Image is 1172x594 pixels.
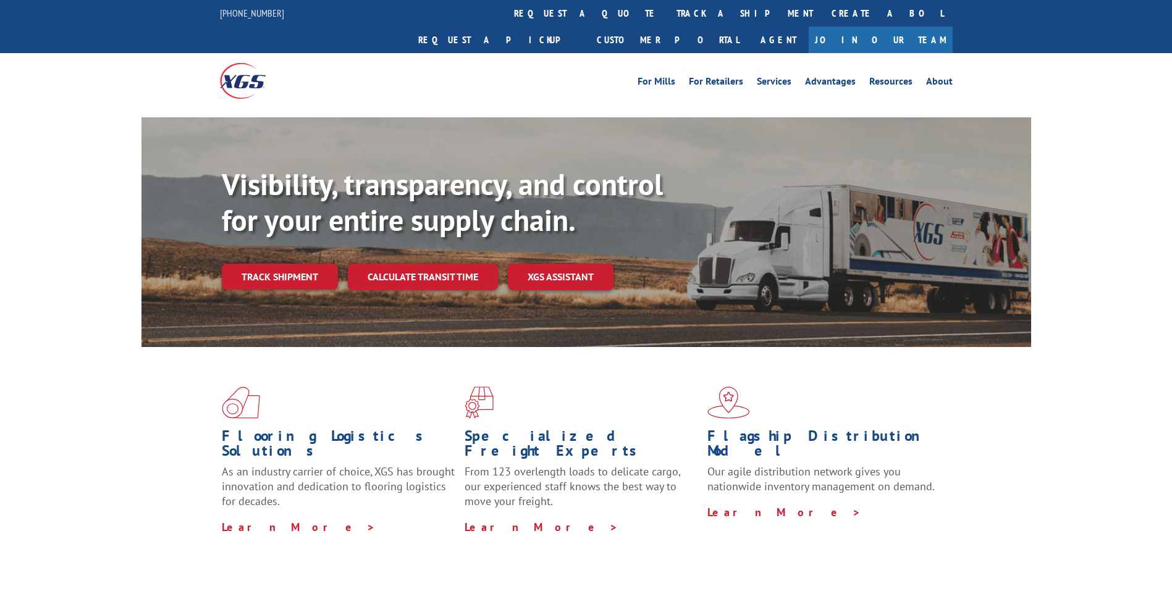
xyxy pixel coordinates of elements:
a: Learn More > [222,520,376,534]
a: About [926,77,953,90]
a: XGS ASSISTANT [508,264,613,290]
a: For Mills [638,77,675,90]
h1: Flooring Logistics Solutions [222,429,455,464]
a: Request a pickup [409,27,588,53]
h1: Specialized Freight Experts [465,429,698,464]
a: Customer Portal [588,27,748,53]
a: Services [757,77,791,90]
a: For Retailers [689,77,743,90]
a: Join Our Team [809,27,953,53]
span: As an industry carrier of choice, XGS has brought innovation and dedication to flooring logistics... [222,464,455,508]
a: Learn More > [707,505,861,519]
span: Our agile distribution network gives you nationwide inventory management on demand. [707,464,935,493]
img: xgs-icon-total-supply-chain-intelligence-red [222,387,260,419]
a: Resources [869,77,913,90]
a: [PHONE_NUMBER] [220,7,284,19]
b: Visibility, transparency, and control for your entire supply chain. [222,165,663,239]
a: Agent [748,27,809,53]
a: Learn More > [465,520,618,534]
img: xgs-icon-focused-on-flooring-red [465,387,494,419]
h1: Flagship Distribution Model [707,429,941,464]
a: Calculate transit time [348,264,498,290]
p: From 123 overlength loads to delicate cargo, our experienced staff knows the best way to move you... [465,464,698,519]
img: xgs-icon-flagship-distribution-model-red [707,387,750,419]
a: Advantages [805,77,856,90]
a: Track shipment [222,264,338,290]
